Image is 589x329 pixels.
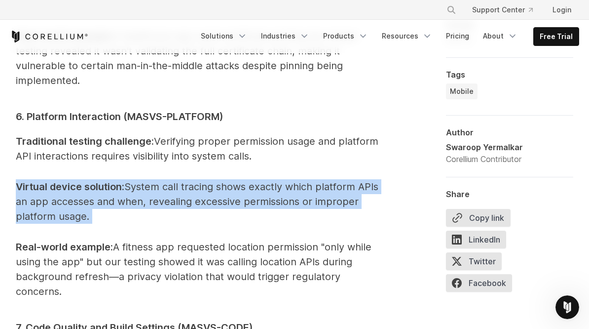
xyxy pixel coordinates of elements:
span: A fitness app requested location permission "only while using the app" but our testing showed it ... [16,241,371,297]
span: Twitter [446,252,502,270]
span: System call tracing shows exactly which platform APIs an app accesses and when, revealing excessi... [16,181,378,222]
a: Products [317,27,374,45]
a: Facebook [446,274,518,296]
a: Login [545,1,579,19]
span: 6. Platform Interaction (MASVS-PLATFORM) [16,111,223,123]
span: : [122,181,124,193]
a: Mobile [446,83,478,99]
span: : [151,135,154,147]
button: Search [442,1,460,19]
a: Corellium Home [10,31,88,42]
button: Copy link [446,209,511,227]
div: Navigation Menu [435,1,579,19]
div: Tags [446,70,574,80]
a: Resources [376,27,438,45]
span: Mobile [450,86,474,96]
div: Share [446,189,574,199]
a: Industries [255,27,315,45]
a: Solutions [195,27,253,45]
span: Real-world example [16,241,110,253]
a: About [477,27,523,45]
div: Corellium Contributor [446,153,523,165]
a: LinkedIn [446,231,512,252]
span: Virtual device solution [16,181,122,193]
iframe: Intercom live chat [555,295,579,319]
span: Verifying proper permission usage and platform API interactions requires visibility into system c... [16,135,378,162]
a: Pricing [440,27,475,45]
a: Free Trial [534,28,579,45]
span: Traditional testing challenge [16,135,151,147]
a: Twitter [446,252,508,274]
div: Swaroop Yermalkar [446,141,523,153]
span: LinkedIn [446,231,506,248]
span: Facebook [446,274,512,292]
div: Author [446,127,574,137]
a: Support Center [464,1,541,19]
span: : [110,241,113,253]
div: Navigation Menu [195,27,579,46]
